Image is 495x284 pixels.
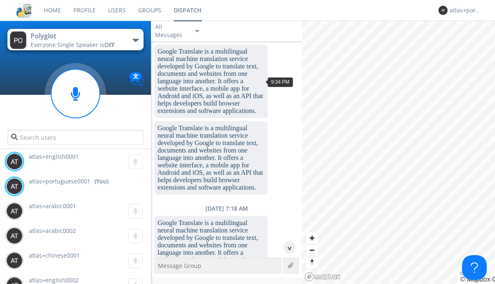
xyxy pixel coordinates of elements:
[306,256,318,268] button: Reset bearing to north
[151,204,302,213] div: [DATE] 7:18 AM
[7,29,143,50] button: PolyglotEveryone·Single Speaker isOFF
[304,272,341,282] a: Mapbox logo
[158,48,264,115] dc-p: Google Translate is a multilingual neural machine translation service developed by Google to tran...
[29,202,76,210] span: atlas+arabic0001
[306,232,318,244] button: Zoom in
[460,276,490,283] a: Mapbox
[29,227,76,235] span: atlas+arabic0002
[6,252,23,269] img: 373638.png
[6,203,23,219] img: 373638.png
[7,130,143,145] input: Search users
[155,23,188,39] div: All Messages
[29,153,79,160] span: atlas+english0001
[450,6,481,14] div: atlas+portuguese0001
[6,153,23,170] img: 373638.png
[57,41,115,49] span: Single Speaker is
[10,31,26,49] img: 373638.png
[129,72,144,86] img: Translation enabled
[196,30,199,32] img: caret-down-sm.svg
[158,124,264,191] dc-p: Google Translate is a multilingual neural machine translation service developed by Google to tran...
[271,79,290,85] span: 9:34 PM
[283,241,296,253] div: ^
[460,272,467,275] button: Toggle attribution
[104,41,115,49] span: OFF
[462,255,487,280] iframe: Toggle Customer Support
[31,41,123,49] div: Everyone ·
[306,244,318,256] button: Zoom out
[29,177,90,185] span: atlas+portuguese0001
[29,276,79,284] span: atlas+english0002
[6,178,23,195] img: 373638.png
[29,251,80,259] span: atlas+chinese0001
[31,31,123,41] div: Polyglot
[94,177,108,185] div: (You)
[6,228,23,244] img: 373638.png
[438,6,448,15] img: 373638.png
[16,3,31,18] img: cddb5a64eb264b2086981ab96f4c1ba7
